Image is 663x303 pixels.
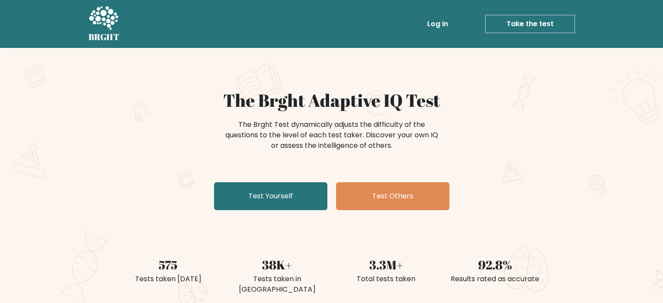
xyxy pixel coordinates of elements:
h1: The Brght Adaptive IQ Test [119,90,544,111]
div: 92.8% [446,255,544,274]
a: BRGHT [88,3,120,44]
h5: BRGHT [88,32,120,42]
div: Tests taken [DATE] [119,274,218,284]
a: Take the test [485,15,575,33]
div: 575 [119,255,218,274]
div: 38K+ [228,255,326,274]
a: Log in [424,15,452,33]
a: Test Yourself [214,182,327,210]
a: Test Others [336,182,449,210]
div: 3.3M+ [337,255,435,274]
div: The Brght Test dynamically adjusts the difficulty of the questions to the level of each test take... [223,119,441,151]
div: Results rated as accurate [446,274,544,284]
div: Total tests taken [337,274,435,284]
div: Tests taken in [GEOGRAPHIC_DATA] [228,274,326,295]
